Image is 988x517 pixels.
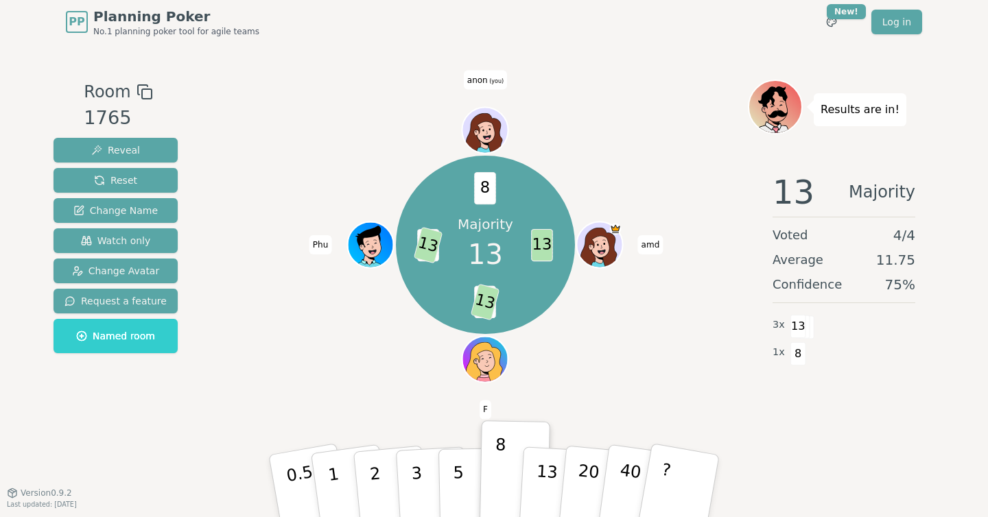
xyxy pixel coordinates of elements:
[871,10,922,34] a: Log in
[54,319,178,353] button: Named room
[464,71,507,90] span: Click to change your name
[468,234,503,275] span: 13
[773,226,808,245] span: Voted
[876,250,915,269] span: 11.75
[773,176,814,208] span: 13
[488,78,504,84] span: (you)
[480,400,491,420] span: Click to change your name
[93,26,259,37] span: No.1 planning poker tool for agile teams
[72,264,160,278] span: Change Avatar
[64,294,167,308] span: Request a feature
[91,143,140,157] span: Reveal
[475,172,497,204] span: 8
[54,198,178,223] button: Change Name
[93,7,259,26] span: Planning Poker
[849,176,915,208] span: Majority
[773,317,785,333] span: 3 x
[471,283,500,320] span: 13
[73,204,158,217] span: Change Name
[7,501,77,508] span: Last updated: [DATE]
[773,275,842,294] span: Confidence
[821,100,899,119] p: Results are in!
[610,224,622,235] span: amd is the host
[84,104,152,132] div: 1765
[885,275,915,294] span: 75 %
[21,488,72,498] span: Version 0.9.2
[464,109,507,152] button: Click to change your avatar
[458,215,513,234] p: Majority
[893,226,915,245] span: 4 / 4
[94,173,137,187] span: Reset
[54,289,178,313] button: Request a feature
[790,342,806,365] span: 8
[7,488,72,498] button: Version0.9.2
[81,234,151,248] span: Watch only
[69,14,84,30] span: PP
[638,235,663,254] span: Click to change your name
[309,235,331,254] span: Click to change your name
[790,315,806,338] span: 13
[827,4,866,19] div: New!
[414,226,443,263] span: 13
[66,7,259,37] a: PPPlanning PokerNo.1 planning poker tool for agile teams
[76,329,155,343] span: Named room
[54,168,178,193] button: Reset
[773,345,785,360] span: 1 x
[819,10,844,34] button: New!
[773,250,823,269] span: Average
[494,435,506,509] p: 8
[54,258,178,283] button: Change Avatar
[532,229,554,261] span: 13
[54,228,178,253] button: Watch only
[84,80,130,104] span: Room
[54,138,178,163] button: Reveal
